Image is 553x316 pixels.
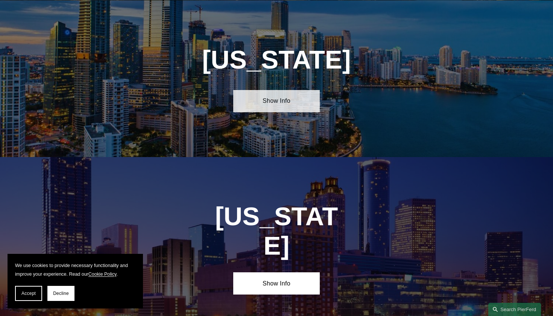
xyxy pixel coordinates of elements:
[47,286,74,301] button: Decline
[15,261,135,278] p: We use cookies to provide necessary functionality and improve your experience. Read our .
[488,303,541,316] a: Search this site
[88,272,117,277] a: Cookie Policy
[233,90,320,112] a: Show Info
[8,254,143,308] section: Cookie banner
[190,45,363,75] h1: [US_STATE]
[53,291,69,296] span: Decline
[211,202,341,261] h1: [US_STATE]
[15,286,42,301] button: Accept
[21,291,36,296] span: Accept
[233,272,320,295] a: Show Info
